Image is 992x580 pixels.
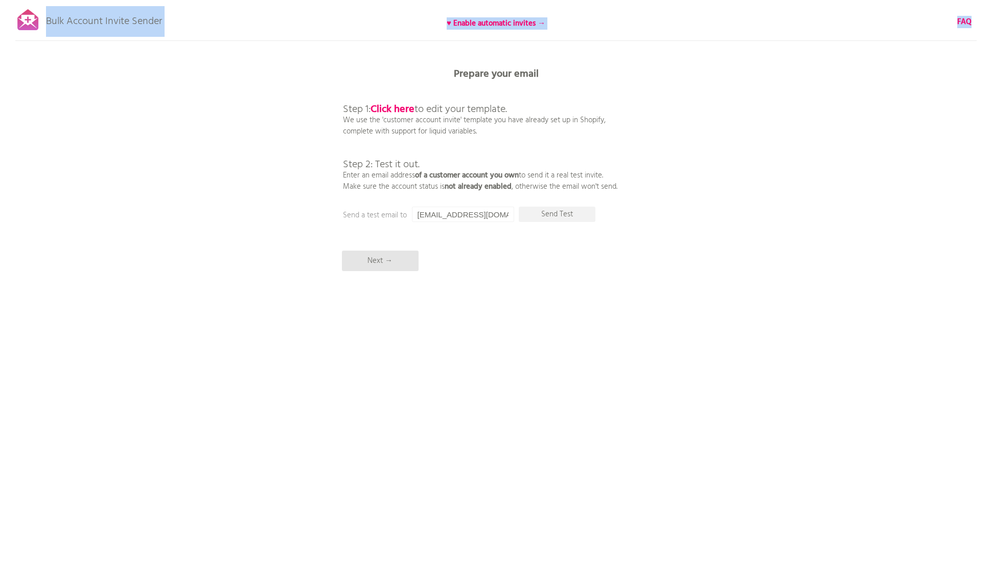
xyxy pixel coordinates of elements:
[343,82,617,192] p: We use the 'customer account invite' template you have already set up in Shopify, complete with s...
[957,16,972,28] a: FAQ
[343,210,547,221] p: Send a test email to
[415,169,519,182] b: of a customer account you own
[447,17,545,30] b: ♥ Enable automatic invites →
[445,181,512,193] b: not already enabled
[519,207,595,222] p: Send Test
[343,101,507,118] span: Step 1: to edit your template.
[342,251,419,271] p: Next →
[371,101,414,118] a: Click here
[46,6,162,32] p: Bulk Account Invite Sender
[343,157,420,173] span: Step 2: Test it out.
[454,66,539,82] b: Prepare your email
